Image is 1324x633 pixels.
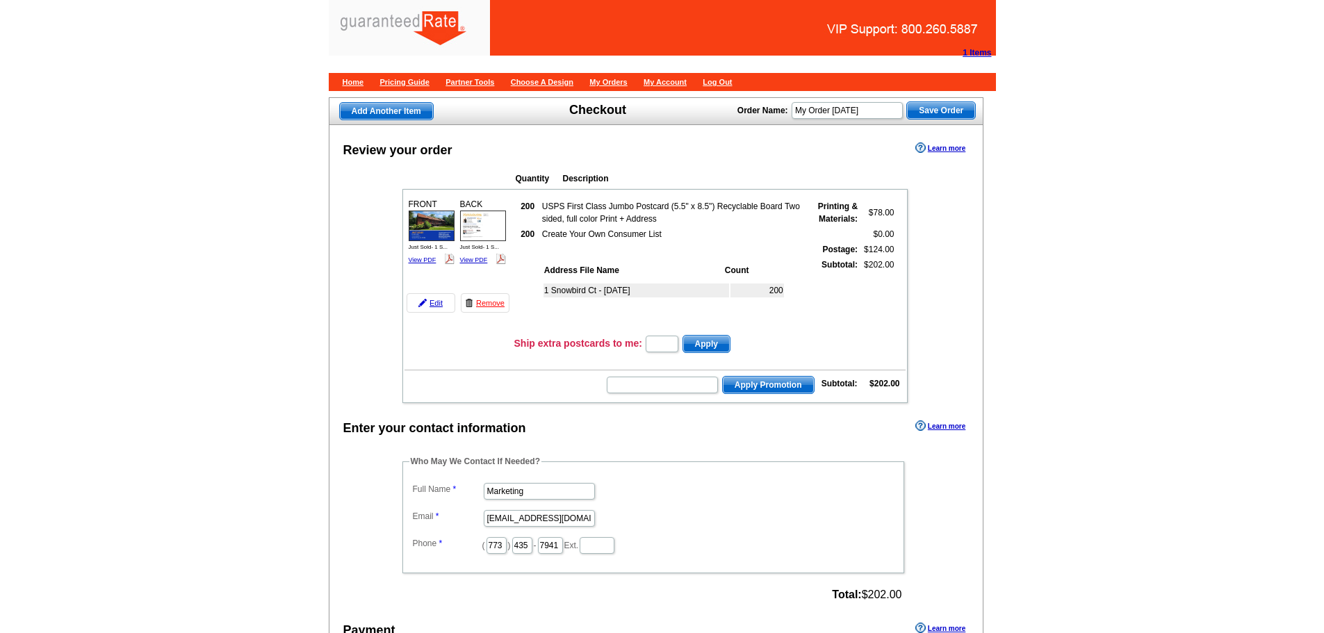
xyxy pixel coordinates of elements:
td: 1 Snowbird Ct - [DATE] [544,283,729,297]
span: Just Sold- 1 S... [409,244,448,250]
span: Add Another Item [340,103,433,120]
a: Learn more [915,420,965,431]
div: FRONT [407,196,457,268]
strong: Subtotal: [822,260,858,270]
td: USPS First Class Jumbo Postcard (5.5" x 8.5") Recyclable Board Two sided, full color Print + Address [541,199,803,226]
strong: Total: [832,589,861,600]
a: Pricing Guide [379,78,430,86]
th: Count [724,263,784,277]
th: Description [562,172,817,186]
td: $202.00 [860,258,894,330]
button: Apply Promotion [722,376,815,394]
a: View PDF [409,256,436,263]
label: Full Name [413,483,482,495]
img: small-thumb.jpg [409,211,455,241]
td: Create Your Own Consumer List [541,227,803,241]
strong: Printing & Materials: [818,202,858,224]
th: Address File Name [544,263,723,277]
img: pdf_logo.png [496,254,506,264]
a: Remove [461,293,509,313]
td: $78.00 [860,199,894,226]
a: Log Out [703,78,732,86]
legend: Who May We Contact If Needed? [409,455,541,468]
a: My Account [644,78,687,86]
a: Partner Tools [446,78,494,86]
label: Phone [413,537,482,550]
a: My Orders [589,78,627,86]
a: Learn more [915,142,965,154]
a: Home [343,78,364,86]
strong: 200 [521,202,534,211]
img: small-thumb.jpg [460,211,506,241]
span: Apply Promotion [723,377,814,393]
dd: ( ) - Ext. [409,534,897,555]
td: $0.00 [860,227,894,241]
a: View PDF [460,256,488,263]
div: Enter your contact information [343,419,526,438]
img: trashcan-icon.gif [465,299,473,307]
strong: $202.00 [869,379,899,388]
a: Edit [407,293,455,313]
img: pencil-icon.gif [418,299,427,307]
strong: Subtotal: [822,379,858,388]
span: $202.00 [832,589,901,601]
iframe: LiveChat chat widget [1129,589,1324,633]
a: Add Another Item [339,102,434,120]
img: pdf_logo.png [444,254,455,264]
span: Just Sold- 1 S... [460,244,499,250]
strong: Postage: [822,245,858,254]
div: Review your order [343,141,452,160]
strong: 200 [521,229,534,239]
button: Save Order [906,101,976,120]
a: Choose A Design [511,78,573,86]
strong: Order Name: [737,106,788,115]
h1: Checkout [569,103,626,117]
td: $124.00 [860,242,894,256]
strong: 1 Items [963,48,991,58]
h3: Ship extra postcards to me: [514,337,642,350]
button: Apply [683,335,730,353]
label: Email [413,510,482,523]
td: 200 [730,283,784,297]
span: Save Order [907,102,975,119]
div: BACK [458,196,508,268]
span: Apply [683,336,730,352]
th: Quantity [515,172,561,186]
